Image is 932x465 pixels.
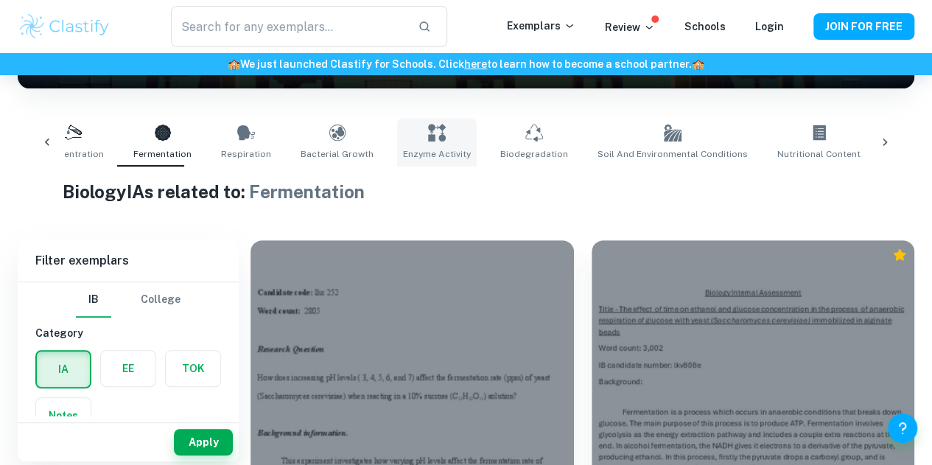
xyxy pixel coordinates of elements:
button: Apply [174,429,233,455]
span: Respiration [221,147,271,161]
span: Biodegradation [500,147,568,161]
span: Concentration [42,147,104,161]
span: Enzyme Activity [403,147,471,161]
span: Fermentation [133,147,192,161]
h1: Biology IAs related to: [63,178,869,205]
input: Search for any exemplars... [171,6,407,47]
button: College [141,282,181,318]
h6: Filter exemplars [18,240,239,282]
span: 🏫 [228,58,240,70]
span: Nutritional Content [777,147,861,161]
span: 🏫 [692,58,704,70]
button: JOIN FOR FREE [813,13,914,40]
button: IB [76,282,111,318]
span: Fermentation [249,181,365,202]
h6: Category [35,325,221,341]
div: Premium [892,248,907,262]
p: Review [605,19,655,35]
button: Notes [36,398,91,433]
a: Schools [684,21,726,32]
h6: We just launched Clastify for Schools. Click to learn how to become a school partner. [3,56,929,72]
span: Soil and Environmental Conditions [598,147,748,161]
button: Help and Feedback [888,413,917,443]
a: here [464,58,487,70]
button: TOK [166,351,220,386]
div: Filter type choice [76,282,181,318]
span: Bacterial Growth [301,147,374,161]
p: Exemplars [507,18,575,34]
img: Clastify logo [18,12,111,41]
button: IA [37,352,90,387]
a: Login [755,21,784,32]
button: EE [101,351,155,386]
